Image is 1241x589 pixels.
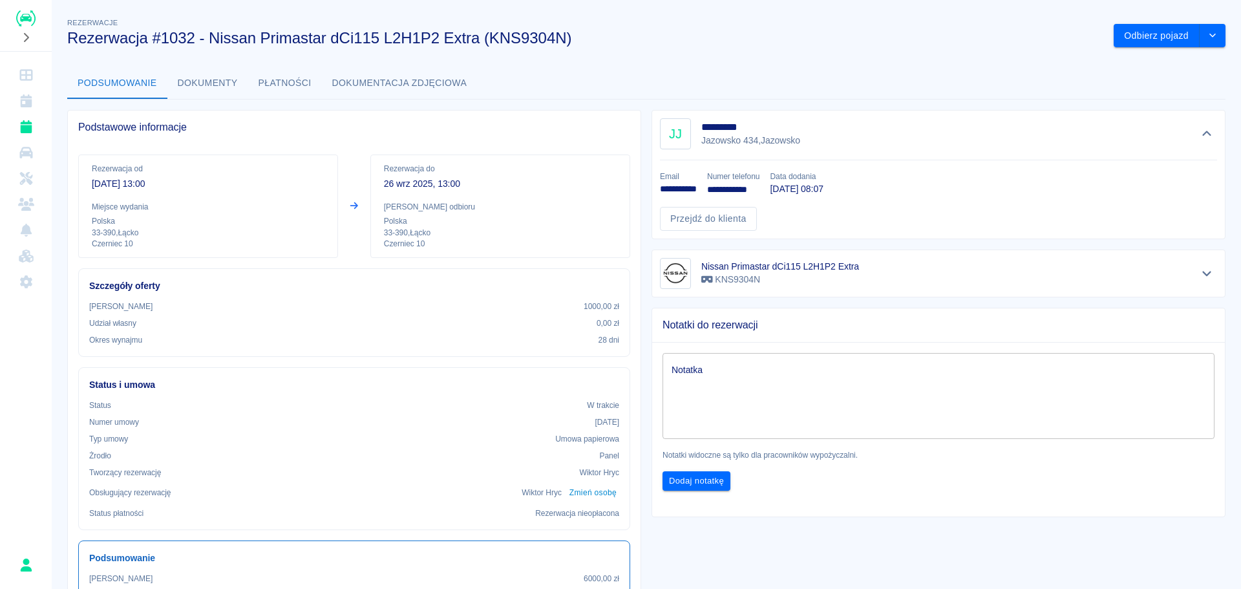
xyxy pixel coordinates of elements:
p: KNS9304N [701,273,859,286]
p: Umowa papierowa [555,433,619,445]
button: Odbierz pojazd [1114,24,1200,48]
p: [PERSON_NAME] odbioru [384,201,617,213]
p: [DATE] 13:00 [92,177,324,191]
img: Renthelp [16,10,36,27]
p: 0,00 zł [597,317,619,329]
p: Notatki widoczne są tylko dla pracowników wypożyczalni. [663,449,1214,461]
a: Kalendarz [5,88,47,114]
p: Czerniec 10 [92,239,324,250]
p: Czerniec 10 [384,239,617,250]
p: Rezerwacja do [384,163,617,175]
p: 33-390 , Łącko [384,227,617,239]
p: Okres wynajmu [89,334,142,346]
p: 28 dni [599,334,619,346]
p: 26 wrz 2025, 13:00 [384,177,617,191]
p: Wiktor Hryc [522,487,562,498]
a: Widget WWW [5,243,47,269]
p: Numer telefonu [707,171,759,182]
p: [PERSON_NAME] [89,573,153,584]
p: Status płatności [89,508,143,519]
a: Przejdź do klienta [660,207,757,231]
p: 1000,00 zł [584,301,619,312]
button: Zmień osobę [567,484,619,502]
p: Polska [384,215,617,227]
p: Tworzący rezerwację [89,467,161,478]
p: Rezerwacja od [92,163,324,175]
button: Dokumentacja zdjęciowa [322,68,478,99]
p: [PERSON_NAME] [89,301,153,312]
p: [DATE] 08:07 [770,182,823,196]
button: Ukryj szczegóły [1196,125,1218,143]
button: Dokumenty [167,68,248,99]
button: Karol Klag [12,552,39,579]
p: Miejsce wydania [92,201,324,213]
p: Numer umowy [89,416,139,428]
a: Serwisy [5,166,47,191]
button: Dodaj notatkę [663,471,730,491]
img: Image [663,261,688,286]
h3: Rezerwacja #1032 - Nissan Primastar dCi115 L2H1P2 Extra (KNS9304N) [67,29,1103,47]
p: W trakcie [587,400,619,411]
h6: Podsumowanie [89,552,619,565]
p: Panel [600,450,620,462]
p: Typ umowy [89,433,128,445]
a: Powiadomienia [5,217,47,243]
button: Podsumowanie [67,68,167,99]
h6: Szczegóły oferty [89,279,619,293]
p: Żrodło [89,450,111,462]
p: Email [660,171,697,182]
p: Polska [92,215,324,227]
button: Płatności [248,68,322,99]
a: Ustawienia [5,269,47,295]
p: [DATE] [595,416,619,428]
p: Status [89,400,111,411]
p: Rezerwacja nieopłacona [535,508,619,519]
p: Jazowsko 434 , Jazowsko [701,134,800,147]
a: Rezerwacje [5,114,47,140]
h6: Nissan Primastar dCi115 L2H1P2 Extra [701,260,859,273]
p: Udział własny [89,317,136,329]
p: Obsługujący rezerwację [89,487,171,498]
a: Dashboard [5,62,47,88]
span: Podstawowe informacje [78,121,630,134]
p: 6000,00 zł [584,573,619,584]
button: Pokaż szczegóły [1196,264,1218,283]
button: drop-down [1200,24,1225,48]
span: Notatki do rezerwacji [663,319,1214,332]
a: Flota [5,140,47,166]
h6: Status i umowa [89,378,619,392]
button: Rozwiń nawigację [16,29,36,46]
span: Rezerwacje [67,19,118,27]
p: Wiktor Hryc [579,467,619,478]
div: JJ [660,118,691,149]
p: Data dodania [770,171,823,182]
p: 33-390 , Łącko [92,227,324,239]
a: Klienci [5,191,47,217]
